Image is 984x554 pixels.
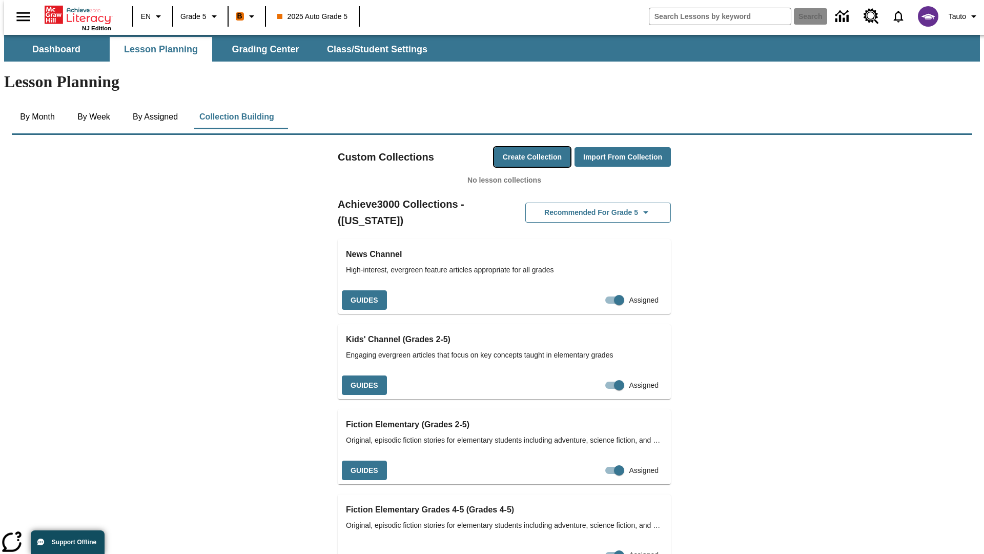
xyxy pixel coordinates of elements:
button: Open side menu [8,2,38,32]
a: Home [45,5,111,25]
span: Assigned [629,465,659,476]
button: Dashboard [5,37,108,62]
button: Select a new avatar [912,3,945,30]
a: Notifications [885,3,912,30]
button: Class/Student Settings [319,37,436,62]
span: Original, episodic fiction stories for elementary students including adventure, science fiction, ... [346,520,663,531]
button: Recommended for Grade 5 [525,203,671,223]
span: EN [141,11,151,22]
button: Language: EN, Select a language [136,7,169,26]
span: 2025 Auto Grade 5 [277,11,348,22]
a: Data Center [829,3,857,31]
div: Home [45,4,111,31]
button: Lesson Planning [110,37,212,62]
button: Grade: Grade 5, Select a grade [176,7,224,26]
a: Resource Center, Will open in new tab [857,3,885,30]
input: search field [649,8,791,25]
span: Support Offline [52,539,96,546]
span: Grade 5 [180,11,207,22]
button: Grading Center [214,37,317,62]
span: High-interest, evergreen feature articles appropriate for all grades [346,265,663,275]
span: Assigned [629,380,659,391]
button: Guides [342,375,387,395]
button: Guides [342,461,387,481]
button: Support Offline [31,530,105,554]
button: Profile/Settings [945,7,984,26]
span: Tauto [949,11,966,22]
h3: News Channel [346,247,663,262]
h1: Lesson Planning [4,72,980,91]
span: NJ Edition [82,25,111,31]
button: Boost Class color is orange. Change class color [232,7,262,26]
span: B [237,10,242,23]
p: No lesson collections [338,175,671,186]
button: By Assigned [125,105,186,129]
button: By Month [12,105,63,129]
img: avatar image [918,6,938,27]
span: Original, episodic fiction stories for elementary students including adventure, science fiction, ... [346,435,663,446]
h2: Custom Collections [338,149,434,165]
h3: Kids' Channel (Grades 2-5) [346,332,663,347]
button: By Week [68,105,119,129]
div: SubNavbar [4,35,980,62]
div: SubNavbar [4,37,437,62]
button: Import from Collection [575,147,671,167]
span: Assigned [629,295,659,306]
button: Create Collection [494,147,570,167]
h3: Fiction Elementary (Grades 2-5) [346,418,663,432]
h3: Fiction Elementary Grades 4-5 (Grades 4-5) [346,503,663,517]
h2: Achieve3000 Collections - ([US_STATE]) [338,196,504,229]
button: Collection Building [191,105,282,129]
button: Guides [342,290,387,310]
span: Engaging evergreen articles that focus on key concepts taught in elementary grades [346,350,663,361]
